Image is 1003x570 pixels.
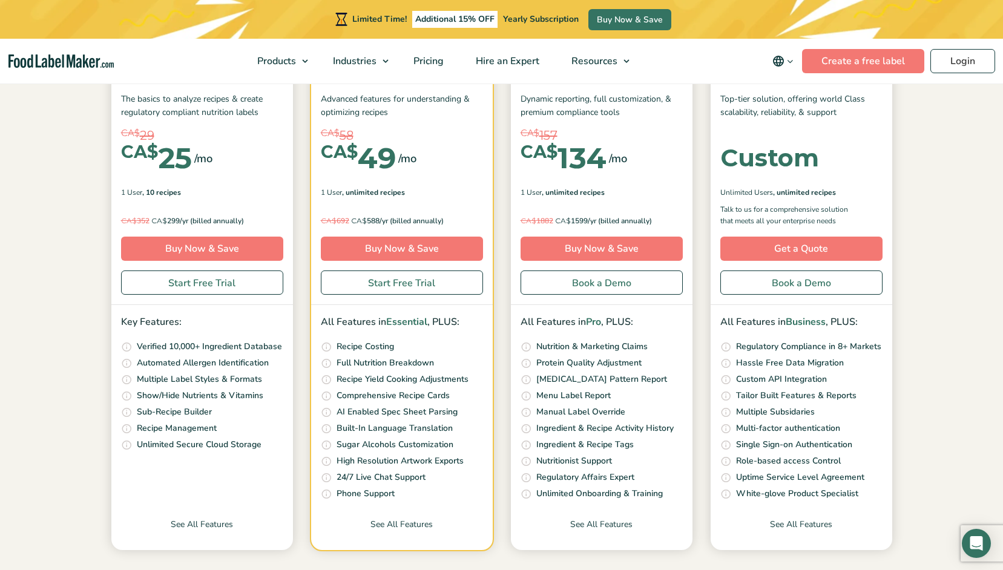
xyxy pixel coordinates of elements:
[340,126,354,145] span: 58
[151,216,167,225] span: CA$
[720,93,883,120] p: Top-tier solution, offering world Class scalability, reliability, & support
[137,340,282,353] p: Verified 10,000+ Ingredient Database
[521,143,607,172] div: 134
[321,270,483,295] a: Start Free Trial
[137,405,212,419] p: Sub-Recipe Builder
[311,518,493,550] a: See All Features
[137,389,263,402] p: Show/Hide Nutrients & Vitamins
[121,126,140,140] span: CA$
[137,438,261,451] p: Unlimited Secure Cloud Storage
[536,405,625,419] p: Manual Label Override
[337,454,464,468] p: High Resolution Artwork Exports
[736,405,815,419] p: Multiple Subsidaries
[521,187,542,198] span: 1 User
[137,422,217,435] p: Recipe Management
[536,356,642,370] p: Protein Quality Adjustment
[321,93,483,120] p: Advanced features for understanding & optimizing recipes
[711,518,892,550] a: See All Features
[121,143,158,161] span: CA$
[536,389,611,402] p: Menu Label Report
[137,356,269,370] p: Automated Allergen Identification
[962,529,991,558] div: Open Intercom Messenger
[337,438,453,451] p: Sugar Alcohols Customization
[539,126,557,145] span: 157
[556,39,636,84] a: Resources
[773,187,836,198] span: , Unlimited Recipes
[521,215,683,227] p: 1599/yr (billed annually)
[720,187,773,198] span: Unlimited Users
[321,143,396,172] div: 49
[337,389,450,402] p: Comprehensive Recipe Cards
[736,454,841,468] p: Role-based access Control
[337,356,434,370] p: Full Nutrition Breakdown
[121,237,283,261] a: Buy Now & Save
[555,216,571,225] span: CA$
[121,187,142,198] span: 1 User
[194,150,212,167] span: /mo
[337,373,469,386] p: Recipe Yield Cooking Adjustments
[337,471,426,484] p: 24/7 Live Chat Support
[352,13,407,25] span: Limited Time!
[337,487,395,500] p: Phone Support
[802,49,924,73] a: Create a free label
[736,340,881,353] p: Regulatory Compliance in 8+ Markets
[736,422,840,435] p: Multi-factor authentication
[410,54,445,68] span: Pricing
[521,143,557,161] span: CA$
[121,315,283,330] p: Key Features:
[412,11,498,28] span: Additional 15% OFF
[337,340,394,353] p: Recipe Costing
[720,270,883,295] a: Book a Demo
[736,356,844,370] p: Hassle Free Data Migration
[329,54,378,68] span: Industries
[254,54,297,68] span: Products
[321,126,340,140] span: CA$
[588,9,671,30] a: Buy Now & Save
[521,216,536,225] span: CA$
[317,39,395,84] a: Industries
[121,216,137,225] span: CA$
[342,187,405,198] span: , Unlimited Recipes
[536,454,612,468] p: Nutritionist Support
[337,422,453,435] p: Built-In Language Translation
[321,187,342,198] span: 1 User
[321,315,483,330] p: All Features in , PLUS:
[720,146,819,170] div: Custom
[536,373,667,386] p: [MEDICAL_DATA] Pattern Report
[121,215,283,227] p: 299/yr (billed annually)
[536,340,648,353] p: Nutrition & Marketing Claims
[121,93,283,120] p: The basics to analyze recipes & create regulatory compliant nutrition labels
[536,487,663,500] p: Unlimited Onboarding & Training
[386,315,427,329] span: Essential
[736,487,858,500] p: White-glove Product Specialist
[503,13,579,25] span: Yearly Subscription
[786,315,826,329] span: Business
[720,237,883,261] a: Get a Quote
[321,237,483,261] a: Buy Now & Save
[142,187,181,198] span: , 10 Recipes
[321,216,337,225] span: CA$
[121,216,150,226] del: 352
[568,54,619,68] span: Resources
[398,39,457,84] a: Pricing
[736,438,852,451] p: Single Sign-on Authentication
[609,150,627,167] span: /mo
[736,373,827,386] p: Custom API Integration
[460,39,553,84] a: Hire an Expert
[521,237,683,261] a: Buy Now & Save
[321,215,483,227] p: 588/yr (billed annually)
[736,471,864,484] p: Uptime Service Level Agreement
[337,405,458,419] p: AI Enabled Spec Sheet Parsing
[121,270,283,295] a: Start Free Trial
[536,438,634,451] p: Ingredient & Recipe Tags
[242,39,314,84] a: Products
[586,315,601,329] span: Pro
[521,216,553,226] del: 1882
[137,373,262,386] p: Multiple Label Styles & Formats
[720,204,860,227] p: Talk to us for a comprehensive solution that meets all your enterprise needs
[321,143,358,161] span: CA$
[521,315,683,330] p: All Features in , PLUS:
[111,518,293,550] a: See All Features
[930,49,995,73] a: Login
[521,126,539,140] span: CA$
